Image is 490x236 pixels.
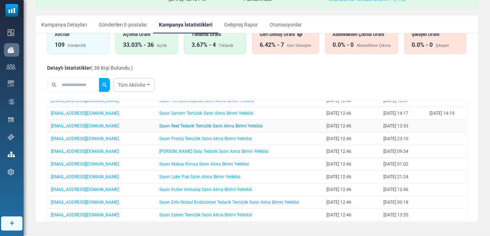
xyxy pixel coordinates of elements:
[36,15,93,33] a: Kampanya Detayları
[323,221,380,234] td: [DATE] 12:46
[192,41,216,49] div: 3.67% - 4
[8,80,14,87] img: email-templates-icon.svg
[380,133,426,145] td: [DATE] 23:10
[159,123,263,129] a: Sayın Reel Tedarik Temizlik Satın Alma Birimi Yetkilisi
[323,196,380,209] td: [DATE] 12:46
[159,149,269,154] a: [PERSON_NAME] Gıda Tedarik Satın Alma Birimi Yetkilisi
[51,187,119,192] a: [EMAIL_ADDRESS][DOMAIN_NAME]
[357,43,391,49] div: Abonelikten Çıkma
[380,221,426,234] td: [DATE] 14:38
[8,134,14,141] img: support-icon.svg
[426,107,478,120] td: [DATE] 14:19
[380,183,426,196] td: [DATE] 12:46
[51,200,119,205] a: [EMAIL_ADDRESS][DOMAIN_NAME]
[260,41,284,49] div: 6.42% - 7
[123,31,170,38] div: Açılma Oranı
[380,145,426,158] td: [DATE] 09:54
[219,43,233,49] div: Tıklandı
[323,107,380,120] td: [DATE] 12:46
[51,111,119,116] a: [EMAIL_ADDRESS][DOMAIN_NAME]
[159,187,252,192] a: Sayın Kuber Ambalaj Satın Alma Birimi Yetkilisi
[333,31,391,38] div: Abonelikten Çıkma Oranı
[287,43,312,49] div: Geri Dönüşler
[7,64,15,69] img: contacts-icon.svg
[8,98,16,106] img: workflow.svg
[380,107,426,120] td: [DATE] 14:17
[380,209,426,221] td: [DATE] 13:55
[159,162,249,167] a: Sayın Maksu Kimya Satın Alma Birimi Yetkilisi
[159,212,252,217] a: Sayın Estem Temizlik Satın Alma Birimi Yetkilisi
[67,43,86,49] div: Gönderildi
[159,174,240,179] a: Sayın Lider Pak Satın Alma Birimi Yetkilisi
[93,15,153,33] a: Gönderilen E-postalar
[380,158,426,171] td: [DATE] 01:02
[380,196,426,209] td: [DATE] 00:18
[8,169,14,175] img: settings-icon.svg
[323,120,380,133] td: [DATE] 12:46
[51,174,119,179] a: [EMAIL_ADDRESS][DOMAIN_NAME]
[159,200,299,205] a: Sayın Erfo Global Endüstriyel Tedarik Temizlik Satın Alma Birimi Yetkilisi
[380,171,426,183] td: [DATE] 21:24
[51,123,119,129] a: [EMAIL_ADDRESS][DOMAIN_NAME]
[323,145,380,158] td: [DATE] 12:46
[5,4,18,17] img: mailsoftly_icon_blue_white.svg
[8,29,14,36] img: dashboard-icon.svg
[55,41,65,49] div: 109
[8,47,14,53] img: campaigns-icon-active.png
[323,183,380,196] td: [DATE] 12:46
[47,64,133,72] div: Detaylı İstatistikler
[55,31,102,38] div: Alıcılar
[436,43,449,49] div: Şikayet
[323,209,380,221] td: [DATE] 12:46
[264,15,308,33] a: Otomasyonlar
[51,162,119,167] a: [EMAIL_ADDRESS][DOMAIN_NAME]
[192,31,239,38] div: Tıklama Oranı
[412,31,459,38] div: Şikayet Oranı
[323,158,380,171] td: [DATE] 12:46
[380,120,426,133] td: [DATE] 13:53
[51,149,119,154] a: [EMAIL_ADDRESS][DOMAIN_NAME]
[91,65,133,71] span: ( 36 Kişi Bulundu )
[113,78,155,92] a: Tüm Aktivite
[123,41,154,49] div: 33.03% - 36
[159,136,252,141] a: Sayın Prestij Temizlik Satın Alma Birimi Yetkilisi
[8,117,14,123] img: landing_pages.svg
[153,15,218,33] a: Kampanya İstatistikleri
[412,41,433,49] div: 0.0% - 0
[333,41,354,49] div: 0.0% - 0
[159,111,254,116] a: Sayın Sartem Temizlik Satın Alma Birimi Yetkilisi
[323,171,380,183] td: [DATE] 12:46
[51,136,119,141] a: [EMAIL_ADDRESS][DOMAIN_NAME]
[218,15,264,33] a: Gelişmiş Rapor
[157,43,167,49] div: Açıldı
[297,32,302,37] i: Bir e-posta alıcısına ulaşamadığında geri döner. Bu, dolu bir gelen kutusu nedeniyle geçici olara...
[51,212,119,217] a: [EMAIL_ADDRESS][DOMAIN_NAME]
[260,31,312,38] div: Geri Dönüş Oranı
[323,133,380,145] td: [DATE] 12:46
